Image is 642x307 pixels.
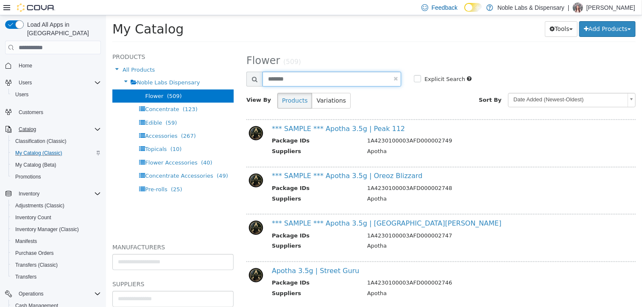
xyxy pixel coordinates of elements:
span: (123) [77,91,92,97]
img: Cova [17,3,55,12]
span: Inventory [19,190,39,197]
input: Dark Mode [464,3,482,12]
td: Apotha [255,132,522,142]
span: (49) [111,157,122,164]
button: Purchase Orders [8,247,104,259]
span: My Catalog (Classic) [15,150,62,156]
p: [PERSON_NAME] [586,3,635,13]
a: Customers [15,107,47,117]
span: All Products [17,51,49,58]
h5: Products [6,36,128,47]
th: Package IDs [166,121,255,132]
button: Customers [2,106,104,118]
span: Transfers (Classic) [12,260,101,270]
button: Users [15,78,35,88]
span: Operations [19,290,44,297]
img: 150 [140,110,159,126]
a: Promotions [12,172,45,182]
span: Catalog [15,124,101,134]
button: Inventory [2,188,104,200]
button: Transfers (Classic) [8,259,104,271]
span: Date Added (Newest-Oldest) [402,78,518,91]
a: *** SAMPLE *** Apotha 3.5g | [GEOGRAPHIC_DATA][PERSON_NAME] [166,204,396,212]
span: Concentrate Accessories [39,157,107,164]
span: Transfers [12,272,101,282]
td: Apotha [255,226,522,237]
h5: Suppliers [6,264,128,274]
a: Transfers (Classic) [12,260,61,270]
small: (509) [177,43,195,50]
span: Flower Accessories [39,144,91,151]
span: Transfers [15,274,36,280]
img: 150 [140,157,159,173]
span: Users [19,79,32,86]
span: My Catalog [6,6,78,21]
a: My Catalog (Beta) [12,160,60,170]
span: (25) [65,171,76,177]
span: (40) [95,144,106,151]
a: Classification (Classic) [12,136,70,146]
th: Package IDs [166,216,255,227]
button: My Catalog (Beta) [8,159,104,171]
button: Inventory Manager (Classic) [8,223,104,235]
span: Pre-rolls [39,171,61,177]
th: Suppliers [166,274,255,285]
span: Inventory [15,189,101,199]
span: Accessories [39,117,71,124]
span: Topicals [39,131,61,137]
span: Users [15,91,28,98]
td: 1A4230100003AFD000002749 [255,121,522,132]
span: Inventory Count [15,214,51,221]
span: Operations [15,289,101,299]
button: Add Products [473,6,530,22]
a: Inventory Count [12,212,55,223]
button: Users [8,89,104,100]
img: 150 [140,252,159,268]
button: Catalog [15,124,39,134]
span: Users [15,78,101,88]
span: Inventory Manager (Classic) [12,224,101,234]
button: Tools [439,6,472,22]
span: Edible [39,104,56,111]
button: Products [171,78,206,93]
span: Flower [140,39,174,51]
p: Noble Labs & Dispensary [497,3,564,13]
span: Home [15,60,101,71]
td: 1A4230100003AFD000002746 [255,263,522,274]
a: My Catalog (Classic) [12,148,66,158]
img: 150 [140,204,159,220]
span: Feedback [432,3,458,12]
span: Classification (Classic) [12,136,101,146]
div: Patricia Allen [573,3,583,13]
button: Transfers [8,271,104,283]
span: My Catalog (Beta) [12,160,101,170]
td: Apotha [255,179,522,190]
span: (59) [60,104,71,111]
a: Transfers [12,272,40,282]
span: Adjustments (Classic) [12,201,101,211]
button: Users [2,77,104,89]
a: Inventory Manager (Classic) [12,224,82,234]
button: Catalog [2,123,104,135]
span: Adjustments (Classic) [15,202,64,209]
span: Home [19,62,32,69]
td: 1A4230100003AFD000002747 [255,216,522,227]
a: Adjustments (Classic) [12,201,68,211]
span: (267) [75,117,90,124]
th: Package IDs [166,263,255,274]
span: Promotions [15,173,41,180]
a: *** SAMPLE *** Apotha 3.5g | Oreoz Blizzard [166,156,316,165]
span: Users [12,89,101,100]
span: My Catalog (Beta) [15,162,56,168]
span: (10) [64,131,76,137]
span: Catalog [19,126,36,133]
td: Apotha [255,274,522,285]
span: Concentrate [39,91,73,97]
a: Home [15,61,36,71]
button: Manifests [8,235,104,247]
a: Apotha 3.5g | Street Guru [166,251,253,260]
th: Suppliers [166,179,255,190]
span: Customers [15,106,101,117]
span: My Catalog (Classic) [12,148,101,158]
span: Classification (Classic) [15,138,67,145]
